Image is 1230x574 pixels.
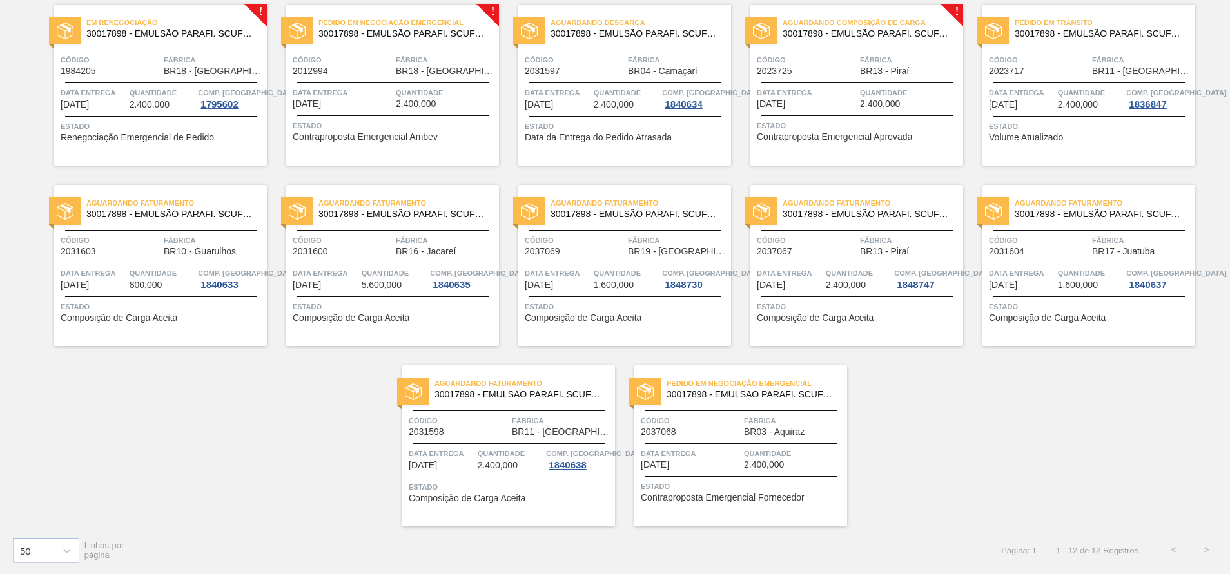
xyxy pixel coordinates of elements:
span: 2023717 [989,66,1024,76]
a: Comp. [GEOGRAPHIC_DATA]1795602 [198,86,264,110]
span: 01/10/2025 [989,100,1017,110]
img: estado [521,203,538,220]
div: 1840634 [662,99,705,110]
span: Aguardando Descarga [551,16,731,29]
span: 2.400,000 [130,100,170,110]
a: Comp. [GEOGRAPHIC_DATA]1840635 [430,267,496,290]
span: 08/10/2025 [525,280,553,290]
span: Aguardando Faturamento [434,377,615,390]
span: Código [757,234,857,247]
a: Comp. [GEOGRAPHIC_DATA]1840633 [198,267,264,290]
div: 1840638 [546,460,589,470]
button: > [1190,534,1222,566]
span: Fábrica [396,234,496,247]
span: Aguardando Faturamento [551,196,731,209]
a: !estadoAguardando Composição de Carga30017898 - EMULSÃO PARAFI. SCUFEX CONCEN. ECOLABCódigo202372... [731,5,963,166]
img: estado [289,203,306,220]
span: Quantidade [594,86,659,99]
span: 2.400,000 [826,280,866,290]
span: Comp. Carga [662,86,762,99]
span: Comp. Carga [430,267,530,280]
a: estadoAguardando Faturamento30017898 - EMULSÃO PARAFI. SCUFEX CONCEN. ECOLABCódigo2037069FábricaB... [499,185,731,346]
div: 1836847 [1126,99,1169,110]
span: Aguardando Faturamento [783,196,963,209]
span: Volume Atualizado [989,133,1063,142]
a: estadoAguardando Faturamento30017898 - EMULSÃO PARAFI. SCUFEX CONCEN. ECOLABCódigo2031600FábricaB... [267,185,499,346]
div: 50 [20,545,31,556]
span: Em renegociação [86,16,267,29]
span: Aguardando Faturamento [318,196,499,209]
span: 1.600,000 [1058,280,1098,290]
span: Composição de Carga Aceita [757,313,874,323]
span: Quantidade [362,267,427,280]
img: estado [289,23,306,39]
span: Código [293,53,393,66]
span: 2012994 [293,66,328,76]
span: Data entrega [757,267,823,280]
div: 1848747 [894,280,937,290]
span: Data entrega [525,267,591,280]
span: 30017898 - EMULSAO PARAFI. SCUFEX CONCEN. ECOLAB [783,209,953,219]
span: 2037068 [641,427,676,437]
span: 2031604 [989,247,1024,256]
span: Página: 1 [1001,546,1037,555]
span: Quantidade [396,86,496,99]
span: 5.600,000 [362,280,402,290]
span: Quantidade [594,267,659,280]
span: Código [641,414,741,427]
span: Fábrica [512,414,612,427]
span: Status [757,119,960,132]
a: Comp. [GEOGRAPHIC_DATA]1840637 [1126,267,1192,290]
span: 30017898 - EMULSAO PARAFI. SCUFEX CONCEN. ECOLAB [318,29,489,39]
span: 30017898 - EMULSAO PARAFI. SCUFEX CONCEN. ECOLAB [551,209,721,219]
span: Fábrica [1092,234,1192,247]
span: 15/10/2025 [409,461,437,470]
span: 2.400,000 [594,100,634,110]
span: Data entrega [989,86,1055,99]
span: Código [989,234,1089,247]
span: Status [525,300,728,313]
span: Quantidade [860,86,960,99]
span: Comp. Carga [662,267,762,280]
span: Status [989,120,1192,133]
span: 2.400,000 [860,99,900,109]
span: 19/09/2025 [293,99,321,109]
span: Código [989,53,1089,66]
span: 30017898 - EMULSAO PARAFI. SCUFEX CONCEN. ECOLAB [1015,29,1185,39]
span: 2.400,000 [478,461,518,470]
div: 1840633 [198,280,240,290]
a: Comp. [GEOGRAPHIC_DATA]1848747 [894,267,960,290]
span: Código [61,234,161,247]
a: estadoAguardando Faturamento30017898 - EMULSÃO PARAFI. SCUFEX CONCEN. ECOLABCódigo2031603FábricaB... [35,185,267,346]
span: Comp. Carga [198,86,298,99]
span: 800,000 [130,280,162,290]
span: 29/09/2025 [525,100,553,110]
span: Data entrega [61,86,126,99]
span: Composição de Carga Aceita [989,313,1106,323]
span: BR13 - Piraí [860,66,909,76]
a: estadoPedido em Trânsito30017898 - EMULSÃO PARAFI. SCUFEX CONCEN. ECOLABCódigo2023717FábricaBR11 ... [963,5,1195,166]
span: Data da Entrega do Pedido Atrasada [525,133,672,142]
img: estado [637,383,654,400]
span: 2023725 [757,66,792,76]
span: Pedido em Negociação Emergencial [318,16,499,29]
a: estadoAguardando Descarga30017898 - EMULSÃO PARAFI. SCUFEX CONCEN. ECOLABCódigo2031597FábricaBR04... [499,5,731,166]
span: Data entrega [641,447,741,460]
span: Contraproposta Emergencial Aprovada [757,132,912,142]
span: Composição de Carga Aceita [293,313,409,323]
span: BR11 - São Luís [1092,66,1192,76]
span: Comp. Carga [198,267,298,280]
a: Comp. [GEOGRAPHIC_DATA]1836847 [1126,86,1192,110]
span: BR10 - Guarulhos [164,247,236,256]
span: 2.400,000 [396,99,436,109]
span: Quantidade [1058,86,1124,99]
div: 1840635 [430,280,473,290]
span: 2031600 [293,247,328,256]
a: estadoPedido em Negociação Emergencial30017898 - EMULSÃO PARAFI. SCUFEX CONCEN. ECOLABCódigo20370... [615,365,847,526]
span: BR18 - Pernambuco [396,66,496,76]
span: BR03 - Aquiraz [744,427,805,437]
span: 08/08/2025 [61,100,89,110]
span: Composição de Carga Aceita [525,313,641,323]
span: Fábrica [860,234,960,247]
span: 05/10/2025 [61,280,89,290]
